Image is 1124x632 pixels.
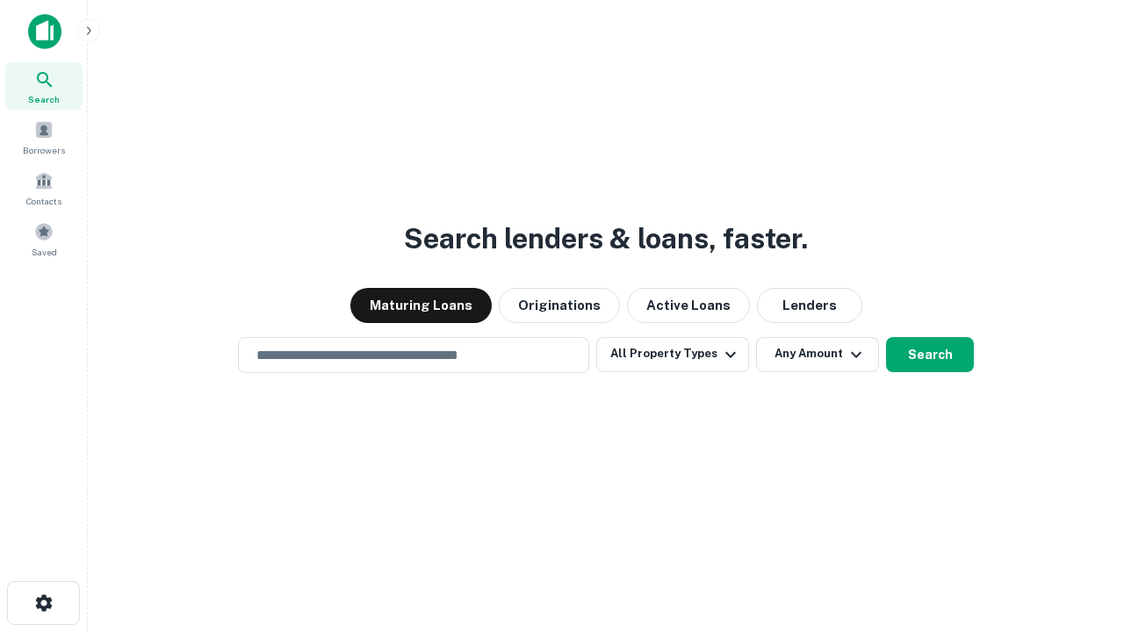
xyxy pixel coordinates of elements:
[5,62,83,110] a: Search
[26,194,61,208] span: Contacts
[32,245,57,259] span: Saved
[28,92,60,106] span: Search
[28,14,61,49] img: capitalize-icon.png
[5,215,83,262] a: Saved
[886,337,974,372] button: Search
[627,288,750,323] button: Active Loans
[5,164,83,212] a: Contacts
[756,337,879,372] button: Any Amount
[499,288,620,323] button: Originations
[5,113,83,161] a: Borrowers
[404,218,808,260] h3: Search lenders & loans, faster.
[596,337,749,372] button: All Property Types
[23,143,65,157] span: Borrowers
[757,288,862,323] button: Lenders
[350,288,492,323] button: Maturing Loans
[1036,492,1124,576] iframe: Chat Widget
